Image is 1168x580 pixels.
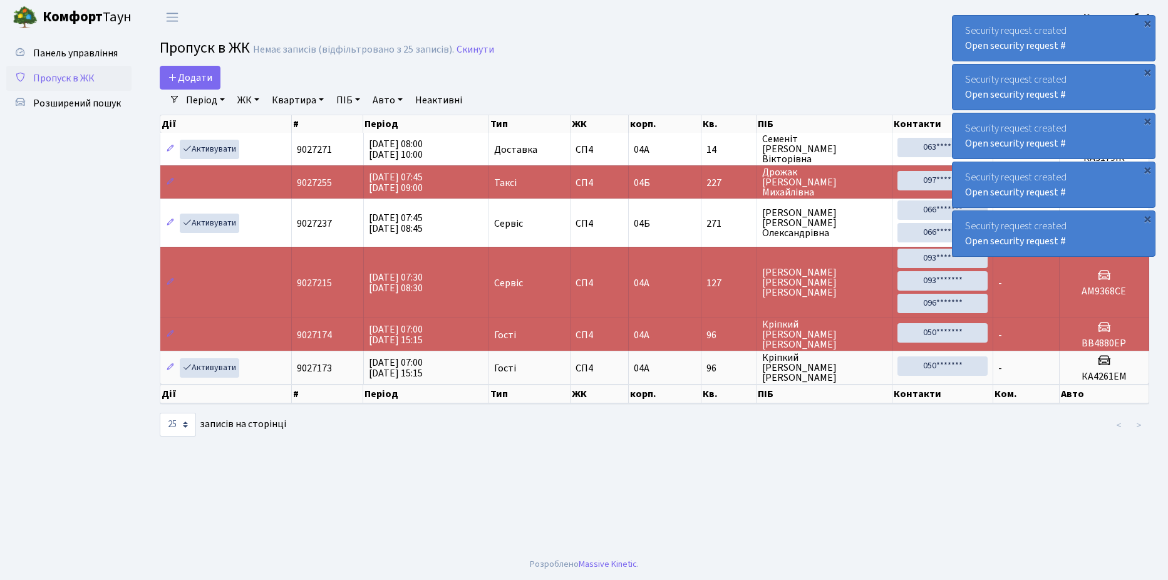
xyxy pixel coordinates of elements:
span: - [998,361,1002,375]
a: Неактивні [410,90,467,111]
span: 9027271 [297,143,332,157]
th: Період [363,115,489,133]
span: 9027237 [297,217,332,230]
a: Квартира [267,90,329,111]
span: Гості [494,330,516,340]
a: Open security request # [965,137,1066,150]
div: × [1141,17,1154,29]
th: Період [363,385,489,403]
span: 227 [706,178,752,188]
span: Сервіс [494,278,523,288]
div: × [1141,212,1154,225]
div: Немає записів (відфільтровано з 25 записів). [253,44,454,56]
span: Кріпкий [PERSON_NAME] [PERSON_NAME] [762,353,887,383]
a: Пропуск в ЖК [6,66,132,91]
th: # [292,115,363,133]
b: Комфорт [43,7,103,27]
span: Гості [494,363,516,373]
span: 96 [706,363,752,373]
th: ЖК [571,385,629,403]
th: ЖК [571,115,629,133]
span: 04А [634,276,649,290]
span: 04Б [634,176,650,190]
div: × [1141,163,1154,176]
span: 04Б [634,217,650,230]
span: Таксі [494,178,517,188]
span: 04А [634,143,649,157]
a: Open security request # [965,88,1066,101]
div: Security request created [953,113,1155,158]
a: Активувати [180,140,239,159]
th: Дії [160,385,292,403]
a: Панель управління [6,41,132,66]
h5: AM9368CE [1065,286,1144,298]
select: записів на сторінці [160,413,196,437]
h5: КА4261ЕМ [1065,371,1144,383]
span: Додати [168,71,212,85]
span: [DATE] 07:45 [DATE] 08:45 [369,211,423,236]
div: Розроблено . [530,557,639,571]
div: Security request created [953,16,1155,61]
span: Сервіс [494,219,523,229]
label: записів на сторінці [160,413,286,437]
a: Massive Kinetic [579,557,637,571]
span: [DATE] 07:00 [DATE] 15:15 [369,356,423,380]
th: ПІБ [757,385,892,403]
a: ПІБ [331,90,365,111]
span: Дрожак [PERSON_NAME] Михайлівна [762,167,887,197]
div: Security request created [953,65,1155,110]
span: 9027173 [297,361,332,375]
a: ЖК [232,90,264,111]
a: Період [181,90,230,111]
span: Розширений пошук [33,96,121,110]
span: Пропуск в ЖК [33,71,95,85]
a: Open security request # [965,39,1066,53]
span: СП4 [576,330,623,340]
span: - [998,328,1002,342]
span: [DATE] 07:30 [DATE] 08:30 [369,271,423,295]
span: Пропуск в ЖК [160,37,250,59]
a: Додати [160,66,220,90]
span: 04А [634,361,649,375]
th: Тип [489,385,570,403]
th: Контакти [892,115,994,133]
th: корп. [629,115,701,133]
a: Розширений пошук [6,91,132,116]
span: [PERSON_NAME] [PERSON_NAME] Олександрівна [762,208,887,238]
span: СП4 [576,145,623,155]
span: Кріпкий [PERSON_NAME] [PERSON_NAME] [762,319,887,350]
span: 271 [706,219,752,229]
a: Консьєрж б. 4. [1083,10,1153,25]
th: # [292,385,363,403]
span: 9027174 [297,328,332,342]
span: 9027255 [297,176,332,190]
a: Open security request # [965,234,1066,248]
div: × [1141,66,1154,78]
span: [DATE] 08:00 [DATE] 10:00 [369,137,423,162]
span: - [998,276,1002,290]
span: 04А [634,328,649,342]
span: Панель управління [33,46,118,60]
th: Ком. [993,385,1060,403]
th: корп. [629,385,701,403]
span: СП4 [576,219,623,229]
b: Консьєрж б. 4. [1083,11,1153,24]
div: Security request created [953,211,1155,256]
span: СП4 [576,178,623,188]
th: Авто [1060,385,1149,403]
span: Таун [43,7,132,28]
span: [PERSON_NAME] [PERSON_NAME] [PERSON_NAME] [762,267,887,298]
a: Авто [368,90,408,111]
th: ПІБ [757,115,892,133]
span: 9027215 [297,276,332,290]
span: [DATE] 07:00 [DATE] 15:15 [369,323,423,347]
span: Семеніт [PERSON_NAME] Вікторівна [762,134,887,164]
span: 14 [706,145,752,155]
th: Дії [160,115,292,133]
span: 96 [706,330,752,340]
a: Open security request # [965,185,1066,199]
a: Скинути [457,44,494,56]
div: × [1141,115,1154,127]
th: Контакти [892,385,994,403]
h5: ВВ4880ЕР [1065,338,1144,350]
